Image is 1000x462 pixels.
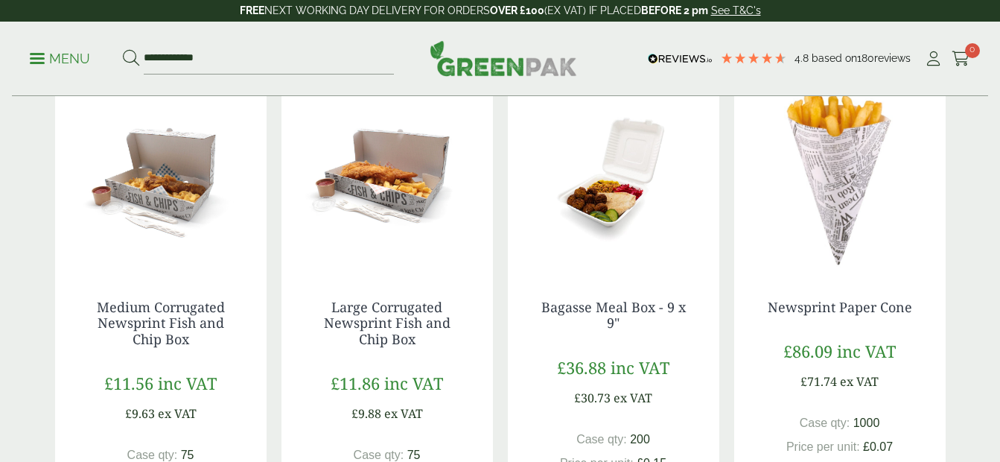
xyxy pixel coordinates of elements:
strong: BEFORE 2 pm [641,4,708,16]
span: £86.09 [783,340,832,362]
i: My Account [924,51,943,66]
span: ex VAT [384,405,423,422]
span: £11.86 [331,372,380,394]
a: Bagasse Meal Box - 9 x 9" [541,298,686,332]
span: £0.07 [863,440,893,453]
span: 180 [857,52,874,64]
span: £30.73 [574,390,611,406]
p: Menu [30,50,90,68]
strong: FREE [240,4,264,16]
a: 0 [952,48,970,70]
span: inc VAT [837,340,896,362]
span: Case qty: [576,433,627,446]
span: Based on [812,52,857,64]
span: ex VAT [840,373,879,390]
img: GreenPak Supplies [430,40,577,76]
a: See T&C's [711,4,761,16]
span: 75 [407,449,421,461]
span: ex VAT [614,390,652,406]
span: 1000 [853,417,880,429]
i: Cart [952,51,970,66]
img: REVIEWS.io [648,54,713,64]
span: inc VAT [611,356,669,379]
span: Case qty: [127,449,178,461]
img: Large - Corrugated Newsprint Fish & Chips Box with Food Variant 1 [281,83,493,270]
span: Case qty: [800,417,850,429]
span: 75 [181,449,194,461]
span: Price per unit: [786,440,860,453]
a: Large Corrugated Newsprint Fish and Chip Box [324,298,450,348]
img: Bagasse Meal Box 9 x 9 inch with food [508,83,719,270]
span: £71.74 [800,373,837,390]
span: 200 [630,433,650,446]
span: Case qty: [354,449,404,461]
a: Newsprint Paper Cone [768,298,912,316]
span: reviews [874,52,911,64]
div: 4.78 Stars [720,51,787,65]
span: inc VAT [384,372,443,394]
span: £9.88 [351,405,381,422]
span: £9.63 [125,405,155,422]
img: Medium - Corrugated Newsprint Fish & Chips Box with Food Variant 2 [55,83,267,270]
span: 0 [965,43,980,58]
img: 2720036 Newsprint Paper Chip Cone [734,83,946,270]
span: £36.88 [557,356,606,379]
span: £11.56 [104,372,153,394]
span: ex VAT [158,405,197,422]
strong: OVER £100 [490,4,544,16]
a: Medium Corrugated Newsprint Fish and Chip Box [97,298,225,348]
span: inc VAT [158,372,217,394]
a: Menu [30,50,90,65]
span: 4.8 [794,52,812,64]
